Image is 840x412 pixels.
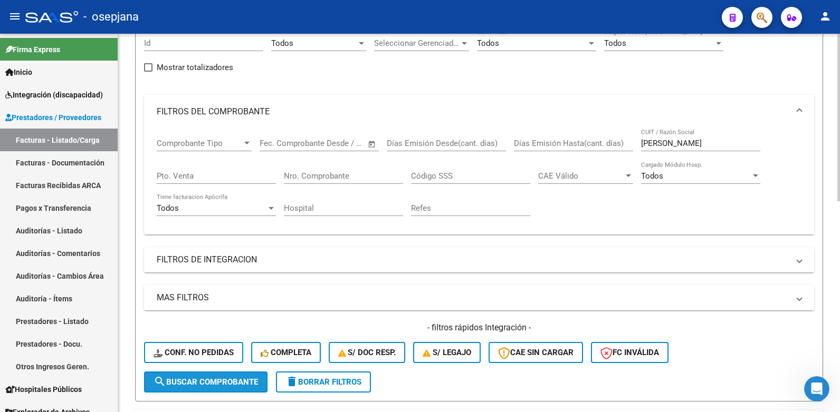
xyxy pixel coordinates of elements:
span: Todos [641,171,663,181]
mat-icon: delete [285,375,298,388]
span: Hospitales Públicos [5,384,82,395]
span: Prestadores / Proveedores [5,112,101,123]
button: S/ Doc Resp. [329,342,406,363]
mat-icon: person [819,10,832,23]
div: FILTROS DEL COMPROBANTE [144,129,814,234]
mat-icon: search [154,375,166,388]
mat-expansion-panel-header: MAS FILTROS [144,285,814,310]
input: Fecha fin [312,139,363,148]
span: FC Inválida [600,348,659,357]
span: Mostrar totalizadores [157,61,233,74]
mat-expansion-panel-header: FILTROS DE INTEGRACION [144,247,814,272]
button: Borrar Filtros [276,371,371,393]
span: CAE SIN CARGAR [498,348,574,357]
mat-icon: menu [8,10,21,23]
button: S/ legajo [413,342,481,363]
span: Todos [271,38,293,48]
button: CAE SIN CARGAR [489,342,583,363]
input: Fecha inicio [260,139,302,148]
mat-expansion-panel-header: FILTROS DEL COMPROBANTE [144,95,814,129]
span: Borrar Filtros [285,377,361,387]
span: Todos [477,38,499,48]
button: Open calendar [366,138,378,150]
button: Conf. no pedidas [144,342,243,363]
span: Conf. no pedidas [154,348,234,357]
mat-panel-title: FILTROS DE INTEGRACION [157,254,789,266]
h4: - filtros rápidos Integración - [144,322,814,333]
span: Completa [261,348,311,357]
span: CAE Válido [538,171,624,181]
button: Buscar Comprobante [144,371,268,393]
span: Todos [604,38,626,48]
span: Comprobante Tipo [157,139,242,148]
button: Completa [251,342,321,363]
span: Seleccionar Gerenciador [374,38,460,48]
span: Buscar Comprobante [154,377,258,387]
span: Todos [157,203,179,213]
iframe: Intercom live chat [804,376,829,401]
span: Firma Express [5,44,60,55]
button: FC Inválida [591,342,669,363]
span: Integración (discapacidad) [5,89,103,101]
span: Inicio [5,66,32,78]
span: S/ Doc Resp. [338,348,396,357]
mat-panel-title: FILTROS DEL COMPROBANTE [157,106,789,117]
mat-panel-title: MAS FILTROS [157,292,789,303]
span: - osepjana [83,5,139,28]
span: S/ legajo [423,348,471,357]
